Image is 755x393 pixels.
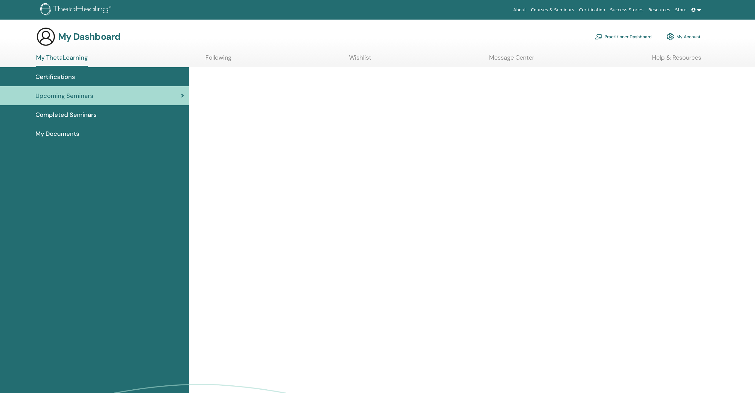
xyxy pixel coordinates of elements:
[595,34,602,39] img: chalkboard-teacher.svg
[40,3,113,17] img: logo.png
[36,54,88,67] a: My ThetaLearning
[36,27,56,46] img: generic-user-icon.jpg
[35,72,75,81] span: Certifications
[35,129,79,138] span: My Documents
[349,54,371,66] a: Wishlist
[528,4,577,16] a: Courses & Seminars
[608,4,646,16] a: Success Stories
[595,30,652,43] a: Practitioner Dashboard
[489,54,534,66] a: Message Center
[511,4,528,16] a: About
[652,54,701,66] a: Help & Resources
[667,30,701,43] a: My Account
[35,91,93,100] span: Upcoming Seminars
[205,54,231,66] a: Following
[35,110,97,119] span: Completed Seminars
[576,4,607,16] a: Certification
[646,4,673,16] a: Resources
[673,4,689,16] a: Store
[58,31,120,42] h3: My Dashboard
[667,32,674,42] img: cog.svg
